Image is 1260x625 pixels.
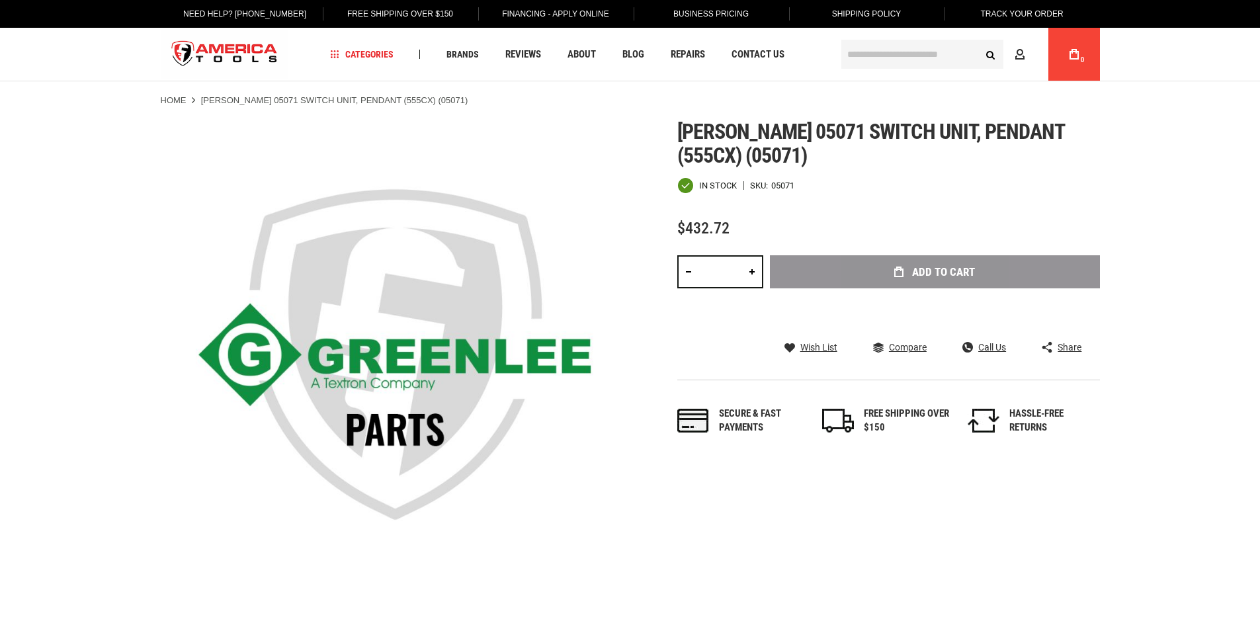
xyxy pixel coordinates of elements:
[750,181,771,190] strong: SKU
[1058,343,1081,352] span: Share
[889,343,927,352] span: Compare
[161,120,630,589] img: main product photo
[1009,407,1095,435] div: HASSLE-FREE RETURNS
[832,9,902,19] span: Shipping Policy
[622,50,644,60] span: Blog
[677,119,1065,168] span: [PERSON_NAME] 05071 switch unit, pendant (555cx) (05071)
[562,46,602,63] a: About
[978,42,1003,67] button: Search
[441,46,485,63] a: Brands
[677,219,730,237] span: $432.72
[446,50,479,59] span: Brands
[567,50,596,60] span: About
[732,50,784,60] span: Contact Us
[784,341,837,353] a: Wish List
[330,50,394,59] span: Categories
[677,177,737,194] div: Availability
[873,341,927,353] a: Compare
[665,46,711,63] a: Repairs
[968,409,999,433] img: returns
[962,341,1006,353] a: Call Us
[800,343,837,352] span: Wish List
[1081,56,1085,63] span: 0
[978,343,1006,352] span: Call Us
[771,181,794,190] div: 05071
[719,407,805,435] div: Secure & fast payments
[161,95,187,106] a: Home
[822,409,854,433] img: shipping
[1062,28,1087,81] a: 0
[505,50,541,60] span: Reviews
[864,407,950,435] div: FREE SHIPPING OVER $150
[324,46,399,63] a: Categories
[161,30,289,79] img: America Tools
[201,95,468,105] strong: [PERSON_NAME] 05071 SWITCH UNIT, PENDANT (555CX) (05071)
[699,181,737,190] span: In stock
[671,50,705,60] span: Repairs
[616,46,650,63] a: Blog
[499,46,547,63] a: Reviews
[677,409,709,433] img: payments
[161,30,289,79] a: store logo
[726,46,790,63] a: Contact Us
